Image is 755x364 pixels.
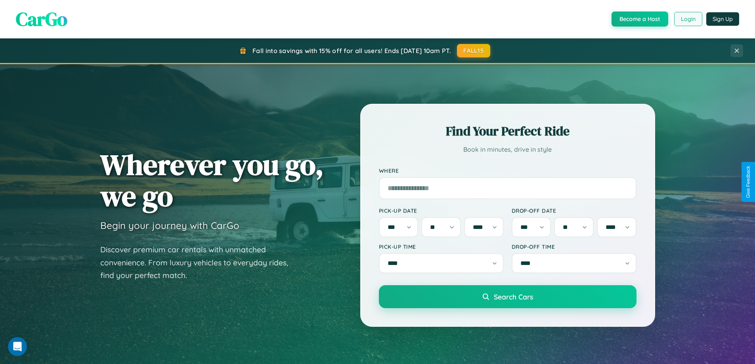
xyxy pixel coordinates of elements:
h2: Find Your Perfect Ride [379,122,636,140]
label: Pick-up Date [379,207,504,214]
button: FALL15 [457,44,490,57]
label: Pick-up Time [379,243,504,250]
button: Login [674,12,702,26]
button: Search Cars [379,285,636,308]
label: Drop-off Date [512,207,636,214]
h1: Wherever you go, we go [100,149,324,212]
label: Where [379,167,636,174]
div: Give Feedback [745,166,751,198]
button: Become a Host [612,11,668,27]
label: Drop-off Time [512,243,636,250]
h3: Begin your journey with CarGo [100,219,239,231]
iframe: Intercom live chat [8,337,27,356]
span: Search Cars [494,292,533,301]
span: CarGo [16,6,67,32]
button: Sign Up [706,12,739,26]
p: Discover premium car rentals with unmatched convenience. From luxury vehicles to everyday rides, ... [100,243,298,282]
p: Book in minutes, drive in style [379,144,636,155]
span: Fall into savings with 15% off for all users! Ends [DATE] 10am PT. [252,47,451,55]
